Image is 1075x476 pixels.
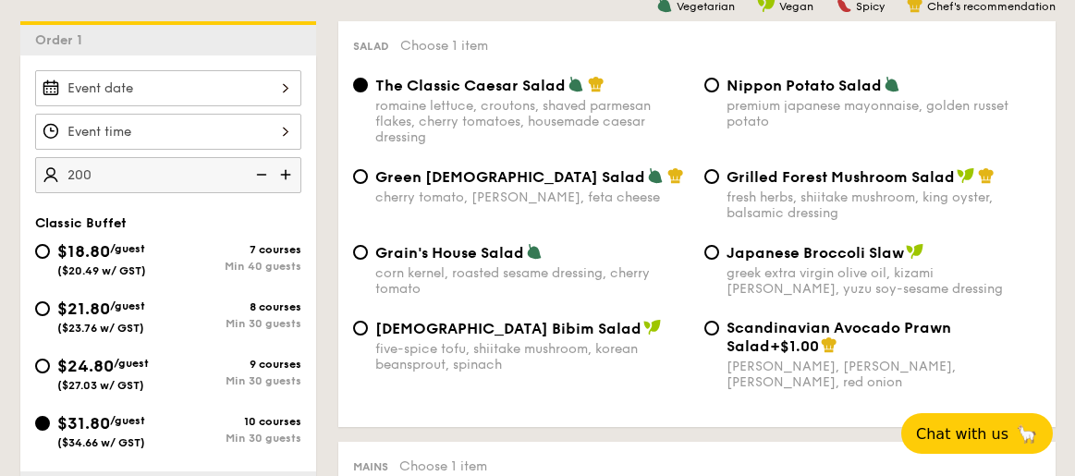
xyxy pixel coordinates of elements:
img: icon-chef-hat.a58ddaea.svg [667,167,684,184]
span: $21.80 [57,299,110,319]
input: $21.80/guest($23.76 w/ GST)8 coursesMin 30 guests [35,301,50,316]
input: Event time [35,114,301,150]
img: icon-vegan.f8ff3823.svg [906,243,924,260]
span: Order 1 [35,32,90,48]
span: /guest [110,299,145,312]
span: The Classic Caesar Salad [375,77,566,94]
span: Nippon Potato Salad [727,77,882,94]
span: /guest [110,242,145,255]
input: Grilled Forest Mushroom Saladfresh herbs, shiitake mushroom, king oyster, balsamic dressing [704,169,719,184]
span: Chat with us [916,425,1008,443]
span: /guest [114,357,149,370]
span: Grain's House Salad [375,244,524,262]
input: $31.80/guest($34.66 w/ GST)10 coursesMin 30 guests [35,416,50,431]
button: Chat with us🦙 [901,413,1053,454]
div: [PERSON_NAME], [PERSON_NAME], [PERSON_NAME], red onion [727,359,1041,390]
span: ($23.76 w/ GST) [57,322,144,335]
img: icon-vegetarian.fe4039eb.svg [647,167,664,184]
img: icon-vegan.f8ff3823.svg [957,167,975,184]
span: /guest [110,414,145,427]
img: icon-vegan.f8ff3823.svg [643,319,662,336]
div: Min 40 guests [168,260,301,273]
span: $31.80 [57,413,110,433]
input: Green [DEMOGRAPHIC_DATA] Saladcherry tomato, [PERSON_NAME], feta cheese [353,169,368,184]
img: icon-chef-hat.a58ddaea.svg [588,76,605,92]
div: fresh herbs, shiitake mushroom, king oyster, balsamic dressing [727,189,1041,221]
span: Mains [353,460,388,473]
input: Nippon Potato Saladpremium japanese mayonnaise, golden russet potato [704,78,719,92]
img: icon-vegetarian.fe4039eb.svg [568,76,584,92]
div: 7 courses [168,243,301,256]
img: icon-add.58712e84.svg [274,157,301,192]
div: 9 courses [168,358,301,371]
div: five-spice tofu, shiitake mushroom, korean beansprout, spinach [375,341,690,372]
div: Min 30 guests [168,374,301,387]
span: Classic Buffet [35,215,127,231]
span: Choose 1 item [400,38,488,54]
input: $18.80/guest($20.49 w/ GST)7 coursesMin 40 guests [35,244,50,259]
div: Min 30 guests [168,317,301,330]
input: Japanese Broccoli Slawgreek extra virgin olive oil, kizami [PERSON_NAME], yuzu soy-sesame dressing [704,245,719,260]
input: Event date [35,70,301,106]
div: cherry tomato, [PERSON_NAME], feta cheese [375,189,690,205]
input: $24.80/guest($27.03 w/ GST)9 coursesMin 30 guests [35,359,50,373]
div: corn kernel, roasted sesame dressing, cherry tomato [375,265,690,297]
span: ($27.03 w/ GST) [57,379,144,392]
div: premium japanese mayonnaise, golden russet potato [727,98,1041,129]
span: ($20.49 w/ GST) [57,264,146,277]
span: ($34.66 w/ GST) [57,436,145,449]
span: +$1.00 [770,337,819,355]
input: [DEMOGRAPHIC_DATA] Bibim Saladfive-spice tofu, shiitake mushroom, korean beansprout, spinach [353,321,368,336]
input: Grain's House Saladcorn kernel, roasted sesame dressing, cherry tomato [353,245,368,260]
span: $24.80 [57,356,114,376]
img: icon-chef-hat.a58ddaea.svg [821,336,837,353]
span: Choose 1 item [399,458,487,474]
span: Scandinavian Avocado Prawn Salad [727,319,951,355]
div: Min 30 guests [168,432,301,445]
span: 🦙 [1016,423,1038,445]
div: 8 courses [168,300,301,313]
div: greek extra virgin olive oil, kizami [PERSON_NAME], yuzu soy-sesame dressing [727,265,1041,297]
img: icon-chef-hat.a58ddaea.svg [978,167,995,184]
input: Scandinavian Avocado Prawn Salad+$1.00[PERSON_NAME], [PERSON_NAME], [PERSON_NAME], red onion [704,321,719,336]
input: Number of guests [35,157,301,193]
img: icon-reduce.1d2dbef1.svg [246,157,274,192]
img: icon-vegetarian.fe4039eb.svg [526,243,543,260]
span: Japanese Broccoli Slaw [727,244,904,262]
span: Green [DEMOGRAPHIC_DATA] Salad [375,168,645,186]
input: The Classic Caesar Saladromaine lettuce, croutons, shaved parmesan flakes, cherry tomatoes, house... [353,78,368,92]
div: 10 courses [168,415,301,428]
span: Salad [353,40,389,53]
span: Grilled Forest Mushroom Salad [727,168,955,186]
img: icon-vegetarian.fe4039eb.svg [884,76,900,92]
span: $18.80 [57,241,110,262]
div: romaine lettuce, croutons, shaved parmesan flakes, cherry tomatoes, housemade caesar dressing [375,98,690,145]
span: [DEMOGRAPHIC_DATA] Bibim Salad [375,320,641,337]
